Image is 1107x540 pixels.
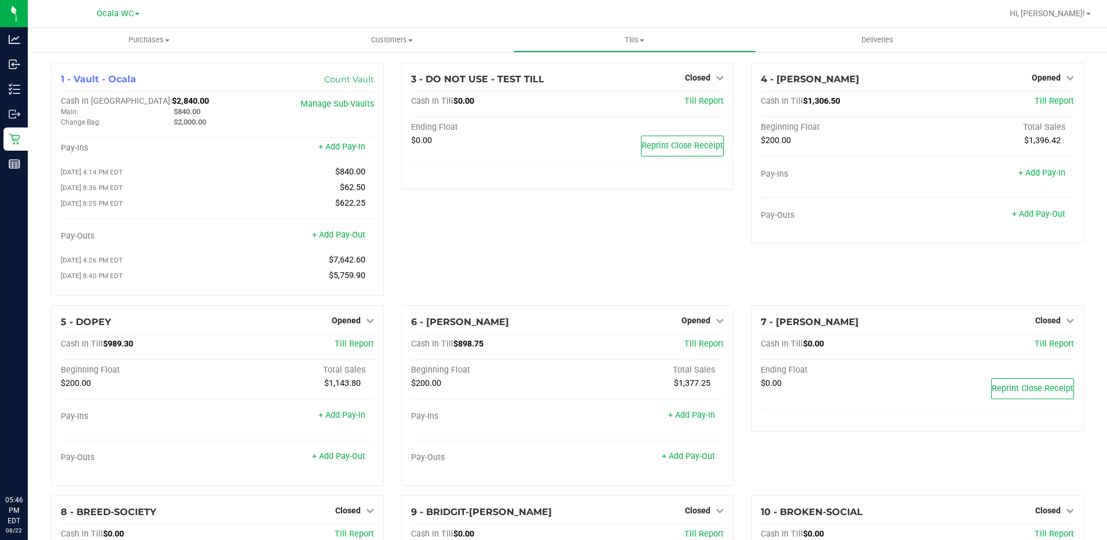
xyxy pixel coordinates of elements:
[1012,209,1065,219] a: + Add Pay-Out
[9,83,20,95] inline-svg: Inventory
[514,28,756,52] a: Tills
[1010,9,1085,18] span: Hi, [PERSON_NAME]!
[761,506,863,517] span: 10 - BROKEN-SOCIAL
[61,365,217,375] div: Beginning Float
[28,28,270,52] a: Purchases
[803,339,824,349] span: $0.00
[5,495,23,526] p: 05:46 PM EDT
[411,339,453,349] span: Cash In Till
[992,384,1073,393] span: Reprint Close Receipt
[61,378,91,388] span: $200.00
[411,453,567,463] div: Pay-Outs
[1035,96,1074,106] span: Till Report
[411,365,567,375] div: Beginning Float
[803,529,824,539] span: $0.00
[411,411,567,422] div: Pay-Ins
[271,35,512,45] span: Customers
[411,122,567,133] div: Ending Float
[61,96,172,106] span: Cash In [GEOGRAPHIC_DATA]:
[270,28,513,52] a: Customers
[514,35,756,45] span: Tills
[103,339,133,349] span: $989.30
[674,378,710,388] span: $1,377.25
[335,198,365,208] span: $622.25
[411,506,552,517] span: 9 - BRIDGIT-[PERSON_NAME]
[174,118,206,126] span: $2,000.00
[411,529,453,539] span: Cash In Till
[9,59,20,70] inline-svg: Inbound
[9,158,20,170] inline-svg: Reports
[761,365,917,375] div: Ending Float
[1035,339,1074,349] a: Till Report
[1035,316,1061,325] span: Closed
[991,378,1074,399] button: Reprint Close Receipt
[756,28,999,52] a: Deliveries
[335,339,374,349] a: Till Report
[172,96,209,106] span: $2,840.00
[61,168,123,176] span: [DATE] 4:14 PM EDT
[761,122,917,133] div: Beginning Float
[411,136,432,145] span: $0.00
[761,96,803,106] span: Cash In Till
[642,141,723,151] span: Reprint Close Receipt
[685,73,710,82] span: Closed
[97,9,134,19] span: Ocala WC
[61,231,217,242] div: Pay-Outs
[761,378,782,388] span: $0.00
[335,167,365,177] span: $840.00
[1024,136,1061,145] span: $1,396.42
[300,99,374,109] a: Manage Sub-Vaults
[681,316,710,325] span: Opened
[684,529,724,539] a: Till Report
[761,210,917,221] div: Pay-Outs
[329,271,365,280] span: $5,759.90
[9,34,20,45] inline-svg: Analytics
[61,453,217,463] div: Pay-Outs
[411,316,509,327] span: 6 - [PERSON_NAME]
[411,74,544,85] span: 3 - DO NOT USE - TEST TILL
[335,529,374,539] a: Till Report
[9,108,20,120] inline-svg: Outbound
[61,184,123,192] span: [DATE] 8:36 PM EDT
[318,410,365,420] a: + Add Pay-In
[761,529,803,539] span: Cash In Till
[318,142,365,152] a: + Add Pay-In
[61,411,217,422] div: Pay-Ins
[411,96,453,106] span: Cash In Till
[61,199,123,207] span: [DATE] 8:25 PM EDT
[1032,73,1061,82] span: Opened
[61,339,103,349] span: Cash In Till
[324,378,361,388] span: $1,143.80
[662,451,715,461] a: + Add Pay-Out
[668,410,715,420] a: + Add Pay-In
[312,451,365,461] a: + Add Pay-Out
[9,133,20,145] inline-svg: Retail
[335,506,361,515] span: Closed
[61,118,101,126] span: Change Bag:
[340,183,365,192] span: $62.50
[1035,529,1074,539] a: Till Report
[685,506,710,515] span: Closed
[61,272,123,280] span: [DATE] 8:40 PM EDT
[761,316,859,327] span: 7 - [PERSON_NAME]
[61,108,78,116] span: Main:
[684,96,724,106] span: Till Report
[684,339,724,349] a: Till Report
[5,526,23,535] p: 08/22
[12,447,46,482] iframe: Resource center
[324,74,374,85] a: Count Vault
[453,96,474,106] span: $0.00
[567,365,724,375] div: Total Sales
[312,230,365,240] a: + Add Pay-Out
[61,74,136,85] span: 1 - Vault - Ocala
[803,96,840,106] span: $1,306.50
[61,256,123,264] span: [DATE] 4:26 PM EDT
[641,136,724,156] button: Reprint Close Receipt
[761,339,803,349] span: Cash In Till
[61,143,217,154] div: Pay-Ins
[761,136,791,145] span: $200.00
